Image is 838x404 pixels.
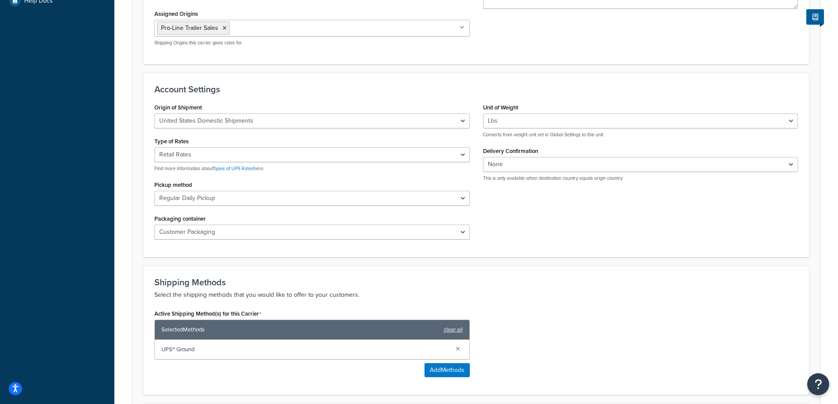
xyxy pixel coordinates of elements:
[483,131,798,138] p: Converts from weight unit set in Global Settings to this unit
[154,138,189,145] label: Type of Rates
[154,277,798,287] h3: Shipping Methods
[154,165,470,172] p: Find more information about here.
[161,23,218,33] span: Pro-Line Trailer Sales
[424,363,470,377] button: AddMethods
[806,9,824,25] button: Show Help Docs
[483,148,538,154] label: Delivery Confirmation
[213,165,253,172] a: Types of UPS Rates
[154,40,470,46] p: Shipping Origins this carrier gives rates for
[483,175,798,182] p: This is only available when destination country equals origin country
[154,310,261,317] label: Active Shipping Method(s) for this Carrier
[154,182,192,188] label: Pickup method
[483,104,518,111] label: Unit of Weight
[161,324,439,336] span: Selected Methods
[154,104,202,111] label: Origin of Shipment
[807,373,829,395] button: Open Resource Center
[154,215,206,222] label: Packaging container
[444,324,463,336] a: clear all
[154,84,798,94] h3: Account Settings
[154,290,798,300] p: Select the shipping methods that you would like to offer to your customers.
[161,343,449,356] span: UPS® Ground
[154,11,198,17] label: Assigned Origins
